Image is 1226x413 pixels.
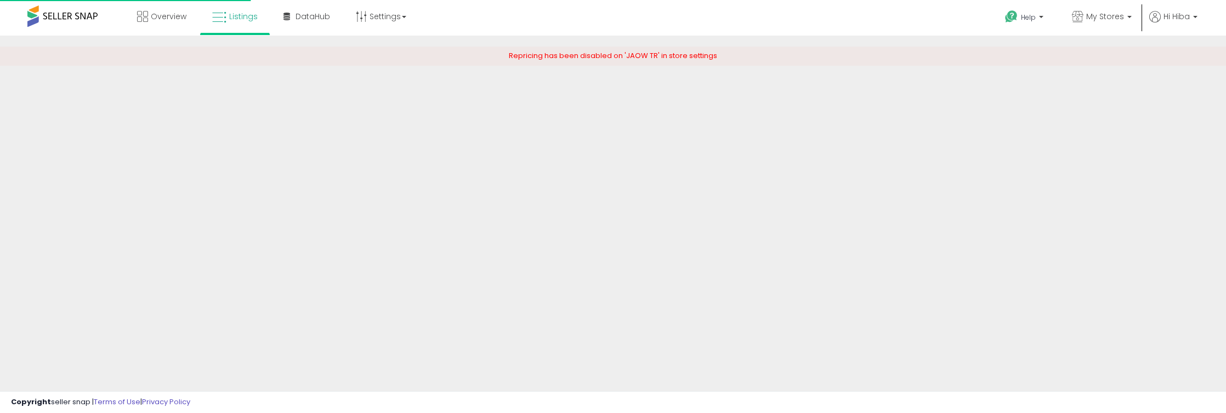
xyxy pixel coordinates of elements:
[296,11,330,22] span: DataHub
[1149,11,1197,36] a: Hi Hiba
[996,2,1054,36] a: Help
[1163,11,1190,22] span: Hi Hiba
[509,50,717,61] span: Repricing has been disabled on 'JAOW TR' in store settings
[142,397,190,407] a: Privacy Policy
[1021,13,1036,22] span: Help
[94,397,140,407] a: Terms of Use
[229,11,258,22] span: Listings
[11,397,51,407] strong: Copyright
[11,397,190,408] div: seller snap | |
[1004,10,1018,24] i: Get Help
[1086,11,1124,22] span: My Stores
[151,11,186,22] span: Overview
